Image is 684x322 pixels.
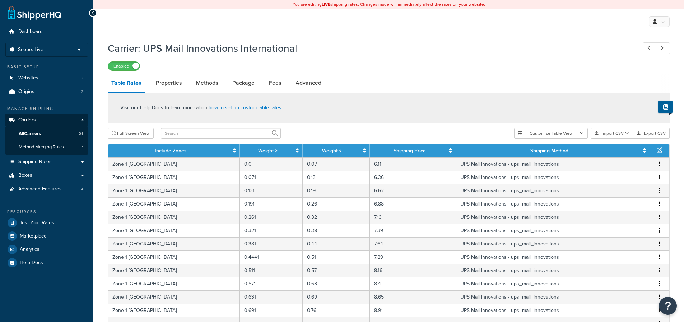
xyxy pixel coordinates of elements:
a: Previous Record [643,42,657,54]
li: Websites [5,72,88,85]
td: 0.07 [303,157,370,171]
div: Resources [5,209,88,215]
td: UPS Mail Innovations - ups_mail_innovations [456,171,650,184]
td: 0.51 [303,250,370,264]
span: Websites [18,75,38,81]
td: 0.191 [240,197,303,211]
td: 7.64 [370,237,456,250]
span: All Carriers [19,131,41,137]
a: Shipping Rules [5,155,88,169]
td: Zone 1 [GEOGRAPHIC_DATA] [108,224,240,237]
a: Method Merging Rules7 [5,141,88,154]
td: UPS Mail Innovations - ups_mail_innovations [456,304,650,317]
span: Origins [18,89,34,95]
span: Help Docs [20,260,43,266]
td: Zone 1 [GEOGRAPHIC_DATA] [108,277,240,290]
td: Zone 1 [GEOGRAPHIC_DATA] [108,304,240,317]
td: 6.36 [370,171,456,184]
a: Weight <= [322,147,344,155]
a: AllCarriers21 [5,127,88,141]
td: 0.381 [240,237,303,250]
a: Websites2 [5,72,88,85]
td: 6.62 [370,184,456,197]
td: UPS Mail Innovations - ups_mail_innovations [456,250,650,264]
td: 8.16 [370,264,456,277]
span: 4 [81,186,83,192]
span: 21 [79,131,83,137]
td: 0.32 [303,211,370,224]
a: Table Rates [108,74,145,93]
td: 0.321 [240,224,303,237]
td: UPS Mail Innovations - ups_mail_innovations [456,264,650,277]
a: Weight > [258,147,278,155]
td: 0.571 [240,277,303,290]
td: 0.4441 [240,250,303,264]
td: UPS Mail Innovations - ups_mail_innovations [456,197,650,211]
button: Export CSV [633,128,670,139]
td: 0.0 [240,157,303,171]
td: Zone 1 [GEOGRAPHIC_DATA] [108,237,240,250]
li: Analytics [5,243,88,256]
a: Marketplace [5,230,88,243]
td: Zone 1 [GEOGRAPHIC_DATA] [108,211,240,224]
td: UPS Mail Innovations - ups_mail_innovations [456,290,650,304]
a: Advanced [292,74,325,92]
li: Method Merging Rules [5,141,88,154]
li: Carriers [5,114,88,155]
td: 7.39 [370,224,456,237]
td: Zone 1 [GEOGRAPHIC_DATA] [108,197,240,211]
td: UPS Mail Innovations - ups_mail_innovations [456,184,650,197]
td: 0.691 [240,304,303,317]
td: 0.26 [303,197,370,211]
td: Zone 1 [GEOGRAPHIC_DATA] [108,184,240,197]
a: Shipping Method [530,147,568,155]
a: Test Your Rates [5,216,88,229]
td: 6.88 [370,197,456,211]
td: Zone 1 [GEOGRAPHIC_DATA] [108,250,240,264]
td: 0.76 [303,304,370,317]
td: UPS Mail Innovations - ups_mail_innovations [456,211,650,224]
span: Scope: Live [18,47,43,53]
span: 7 [81,144,83,150]
button: Customize Table View [514,128,588,139]
td: 7.13 [370,211,456,224]
a: Include Zones [155,147,187,155]
div: Manage Shipping [5,106,88,112]
li: Advanced Features [5,183,88,196]
td: 8.4 [370,277,456,290]
span: Analytics [20,247,39,253]
td: UPS Mail Innovations - ups_mail_innovations [456,157,650,171]
label: Enabled [108,62,140,70]
li: Help Docs [5,256,88,269]
a: Fees [265,74,285,92]
a: Shipping Price [394,147,426,155]
span: Test Your Rates [20,220,54,226]
a: Advanced Features4 [5,183,88,196]
p: Visit our Help Docs to learn more about . [120,104,283,112]
span: Advanced Features [18,186,62,192]
span: 2 [81,89,83,95]
td: 8.65 [370,290,456,304]
span: Carriers [18,117,36,123]
td: Zone 1 [GEOGRAPHIC_DATA] [108,157,240,171]
a: Methods [192,74,222,92]
td: 8.91 [370,304,456,317]
td: 0.19 [303,184,370,197]
td: 0.38 [303,224,370,237]
td: 0.511 [240,264,303,277]
span: Boxes [18,172,32,179]
td: UPS Mail Innovations - ups_mail_innovations [456,237,650,250]
td: 0.63 [303,277,370,290]
td: 7.89 [370,250,456,264]
td: Zone 1 [GEOGRAPHIC_DATA] [108,171,240,184]
a: Dashboard [5,25,88,38]
a: Carriers [5,114,88,127]
td: 0.131 [240,184,303,197]
b: LIVE [322,1,330,8]
a: Origins2 [5,85,88,98]
a: Package [229,74,258,92]
input: Search [161,128,281,139]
